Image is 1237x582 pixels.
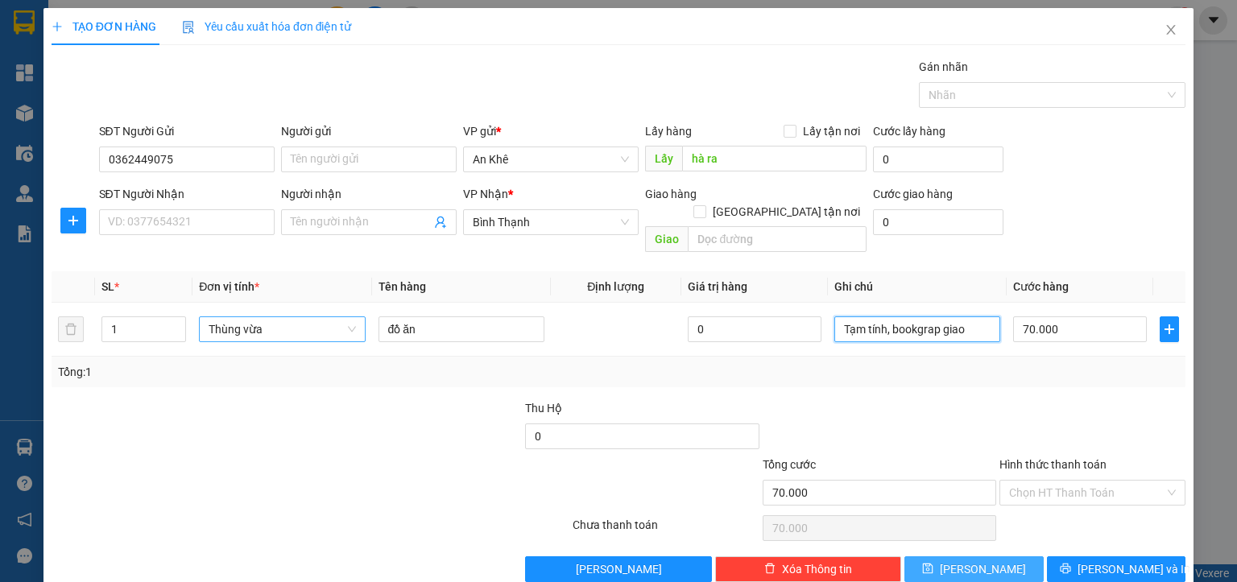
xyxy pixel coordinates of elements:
span: SL [101,280,114,293]
label: Gán nhãn [919,60,968,73]
span: Đơn vị tính [199,280,259,293]
label: Cước lấy hàng [873,125,945,138]
span: Giao [645,226,688,252]
span: printer [1060,563,1071,576]
span: Xóa Thông tin [782,560,852,578]
span: [PERSON_NAME] [940,560,1026,578]
span: Cước hàng [1013,280,1069,293]
button: printer[PERSON_NAME] và In [1047,556,1186,582]
button: deleteXóa Thông tin [715,556,901,582]
div: Chưa thanh toán [571,516,760,544]
span: delete [764,563,776,576]
label: Cước giao hàng [873,188,953,200]
input: Dọc đường [688,226,867,252]
button: plus [1160,316,1179,342]
img: icon [182,21,195,34]
span: [PERSON_NAME] và In [1078,560,1190,578]
div: VP gửi [463,122,639,140]
th: Ghi chú [828,271,1007,303]
span: Lấy tận nơi [796,122,867,140]
span: save [922,563,933,576]
input: 0 [688,316,821,342]
button: save[PERSON_NAME] [904,556,1044,582]
input: Dọc đường [682,146,867,171]
div: SĐT Người Nhận [99,185,275,203]
span: Lấy [645,146,682,171]
span: Bình Thạnh [473,210,629,234]
span: plus [1160,323,1178,336]
div: Người gửi [281,122,457,140]
span: plus [52,21,63,32]
span: Giao hàng [645,188,697,200]
label: Hình thức thanh toán [999,458,1107,471]
span: VP Nhận [463,188,508,200]
span: Thu Hộ [525,402,562,415]
button: Close [1148,8,1194,53]
div: SĐT Người Gửi [99,122,275,140]
span: Tên hàng [379,280,426,293]
span: plus [61,214,85,227]
span: close [1165,23,1177,36]
input: Cước giao hàng [873,209,1003,235]
span: Định lượng [587,280,644,293]
span: user-add [434,216,447,229]
span: Giá trị hàng [688,280,747,293]
input: Ghi Chú [834,316,1000,342]
div: Người nhận [281,185,457,203]
button: [PERSON_NAME] [525,556,711,582]
button: plus [60,208,86,233]
span: [GEOGRAPHIC_DATA] tận nơi [706,203,867,221]
span: [PERSON_NAME] [576,560,662,578]
span: Lấy hàng [645,125,692,138]
span: Yêu cầu xuất hóa đơn điện tử [182,20,352,33]
span: Thùng vừa [209,317,355,341]
input: Cước lấy hàng [873,147,1003,172]
button: delete [58,316,84,342]
input: VD: Bàn, Ghế [379,316,544,342]
span: An Khê [473,147,629,171]
span: TẠO ĐƠN HÀNG [52,20,156,33]
span: Tổng cước [763,458,816,471]
div: Tổng: 1 [58,363,478,381]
